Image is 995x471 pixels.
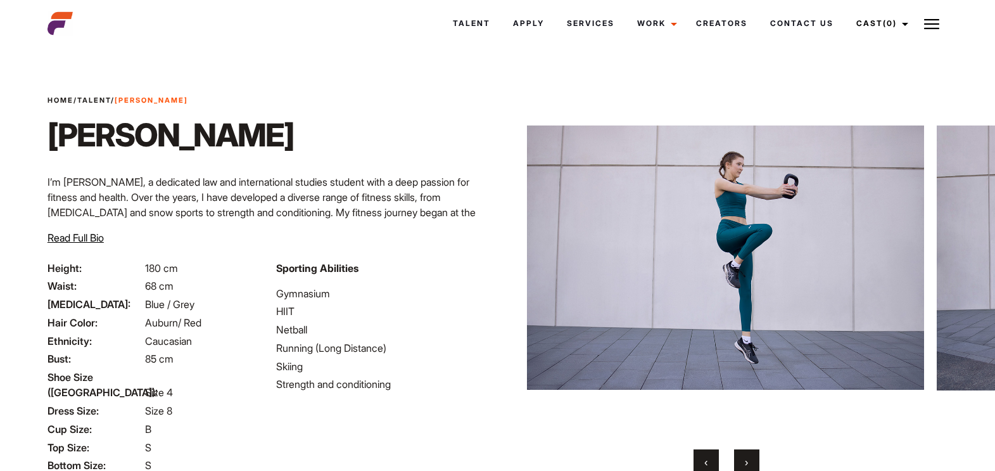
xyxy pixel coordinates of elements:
span: Bust: [48,351,143,366]
h1: [PERSON_NAME] [48,116,294,154]
span: Read Full Bio [48,231,104,244]
a: Home [48,96,73,105]
a: Work [626,6,685,41]
strong: [PERSON_NAME] [115,96,188,105]
a: Apply [502,6,555,41]
span: Size 4 [145,386,173,399]
button: Read Full Bio [48,230,104,245]
span: Caucasian [145,335,192,347]
img: Amalia17 [527,81,924,434]
span: Cup Size: [48,422,143,437]
li: HIIT [276,304,490,319]
a: Creators [685,6,759,41]
span: Previous [704,456,707,468]
li: Netball [276,322,490,337]
img: Burger icon [924,16,939,32]
a: Contact Us [759,6,845,41]
span: Top Size: [48,440,143,455]
span: Next [745,456,748,468]
span: / / [48,95,188,106]
p: I’m [PERSON_NAME], a dedicated law and international studies student with a deep passion for fitn... [48,174,490,235]
span: Shoe Size ([GEOGRAPHIC_DATA]): [48,370,143,400]
span: Dress Size: [48,403,143,418]
li: Skiing [276,359,490,374]
span: Ethnicity: [48,333,143,349]
span: 68 cm [145,280,174,292]
span: Auburn/ Red [145,316,201,329]
span: Hair Color: [48,315,143,330]
span: S [145,441,151,454]
span: Blue / Grey [145,298,194,311]
span: B [145,423,151,436]
a: Cast(0) [845,6,916,41]
span: 85 cm [145,352,174,365]
span: (0) [883,18,897,28]
span: [MEDICAL_DATA]: [48,297,143,312]
a: Talent [77,96,111,105]
img: cropped-aefm-brand-fav-22-square.png [48,11,73,36]
strong: Sporting Abilities [276,262,358,274]
li: Gymnasium [276,286,490,301]
a: Talent [441,6,502,41]
span: Height: [48,261,143,276]
li: Strength and conditioning [276,377,490,392]
a: Services [555,6,626,41]
span: 180 cm [145,262,178,274]
span: Size 8 [145,404,172,417]
li: Running (Long Distance) [276,340,490,356]
span: Waist: [48,278,143,294]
